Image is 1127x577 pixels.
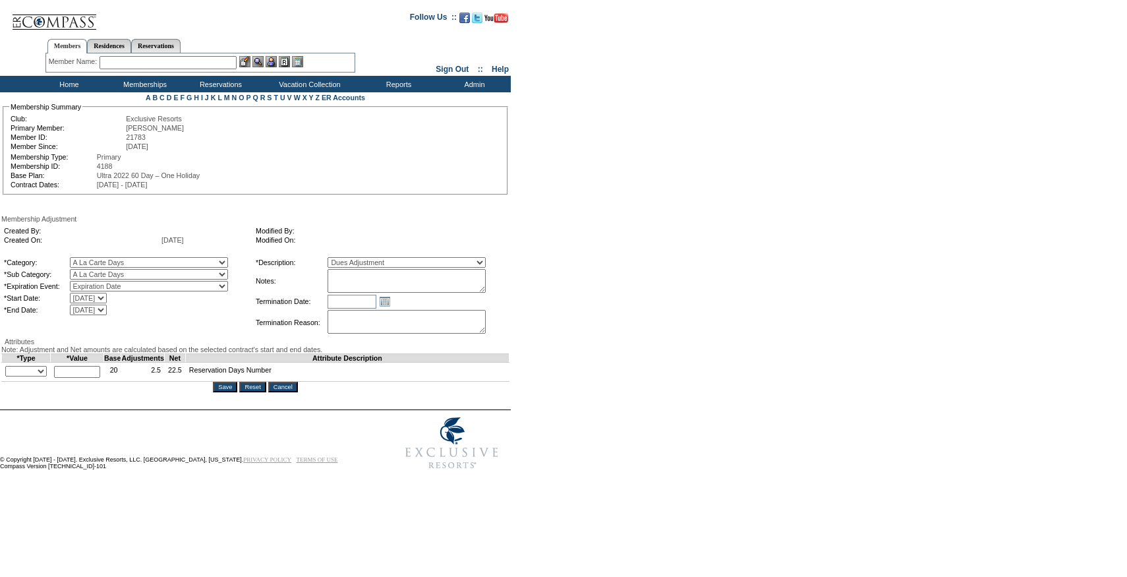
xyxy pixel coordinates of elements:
[187,94,192,102] a: G
[11,142,125,150] td: Member Since:
[256,310,326,335] td: Termination Reason:
[378,294,392,309] a: Open the calendar popup.
[257,76,359,92] td: Vacation Collection
[126,133,146,141] span: 21783
[126,115,182,123] span: Exclusive Resorts
[165,354,186,363] td: Net
[1,346,509,353] div: Note: Adjustment and Net amounts are calculated based on the selected contract's start and end da...
[1,215,509,223] div: Membership Adjustment
[97,181,148,189] span: [DATE] - [DATE]
[165,363,186,382] td: 22.5
[410,11,457,27] td: Follow Us ::
[205,94,209,102] a: J
[4,305,69,315] td: *End Date:
[47,39,88,53] a: Members
[239,56,250,67] img: b_edit.gif
[11,153,96,161] td: Membership Type:
[246,94,251,102] a: P
[267,94,272,102] a: S
[256,269,326,293] td: Notes:
[152,94,158,102] a: B
[104,354,121,363] td: Base
[309,94,314,102] a: Y
[1,338,509,346] div: Attributes
[484,13,508,23] img: Subscribe to our YouTube Channel
[322,94,365,102] a: ER Accounts
[121,354,165,363] td: Adjustments
[266,56,277,67] img: Impersonate
[359,76,435,92] td: Reports
[167,94,172,102] a: D
[436,65,469,74] a: Sign Out
[185,354,509,363] td: Attribute Description
[224,94,230,102] a: M
[478,65,483,74] span: ::
[459,16,470,24] a: Become our fan on Facebook
[185,363,509,382] td: Reservation Days Number
[11,171,96,179] td: Base Plan:
[459,13,470,23] img: Become our fan on Facebook
[315,94,320,102] a: Z
[484,16,508,24] a: Subscribe to our YouTube Channel
[49,56,100,67] div: Member Name:
[97,171,200,179] span: Ultra 2022 60 Day – One Holiday
[239,382,266,392] input: Reset
[256,236,502,244] td: Modified On:
[252,94,258,102] a: Q
[260,94,266,102] a: R
[274,94,278,102] a: T
[294,94,301,102] a: W
[30,76,105,92] td: Home
[4,293,69,303] td: *Start Date:
[239,94,244,102] a: O
[126,142,148,150] span: [DATE]
[472,13,482,23] img: Follow us on Twitter
[4,269,69,280] td: *Sub Category:
[4,236,160,244] td: Created On:
[297,456,338,463] a: TERMS OF USE
[435,76,511,92] td: Admin
[181,76,257,92] td: Reservations
[161,236,184,244] span: [DATE]
[11,181,96,189] td: Contract Dates:
[11,124,125,132] td: Primary Member:
[173,94,178,102] a: E
[9,103,82,111] legend: Membership Summary
[87,39,131,53] a: Residences
[4,227,160,235] td: Created By:
[280,94,285,102] a: U
[217,94,221,102] a: L
[279,56,290,67] img: Reservations
[194,94,199,102] a: H
[97,153,121,161] span: Primary
[211,94,216,102] a: K
[105,76,181,92] td: Memberships
[11,162,96,170] td: Membership ID:
[287,94,292,102] a: V
[104,363,121,382] td: 20
[393,410,511,476] img: Exclusive Resorts
[2,354,51,363] td: *Type
[97,162,113,170] span: 4188
[11,3,97,30] img: Compass Home
[159,94,165,102] a: C
[180,94,185,102] a: F
[256,257,326,268] td: *Description:
[243,456,291,463] a: PRIVACY POLICY
[146,94,150,102] a: A
[472,16,482,24] a: Follow us on Twitter
[213,382,237,392] input: Save
[252,56,264,67] img: View
[51,354,104,363] td: *Value
[256,227,502,235] td: Modified By:
[232,94,237,102] a: N
[4,257,69,268] td: *Category:
[201,94,203,102] a: I
[126,124,184,132] span: [PERSON_NAME]
[492,65,509,74] a: Help
[303,94,307,102] a: X
[4,281,69,291] td: *Expiration Event:
[121,363,165,382] td: 2.5
[292,56,303,67] img: b_calculator.gif
[11,115,125,123] td: Club:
